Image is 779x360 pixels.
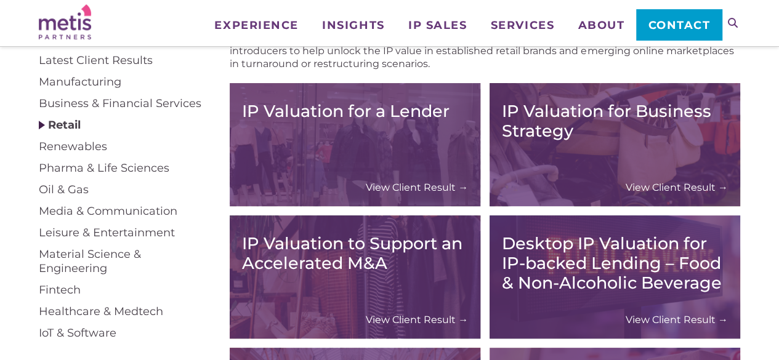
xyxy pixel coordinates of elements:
img: Metis Partners [39,4,91,39]
a: Material Science & Engineering [39,247,141,275]
h3: IP Valuation for Business Strategy [502,102,728,141]
a: View Client Result → [366,181,468,194]
a: View Client Result → [626,181,728,194]
a: Oil & Gas [39,183,89,196]
a: View Client Result → [366,313,468,326]
a: IoT & Software [39,326,116,340]
span: About [578,20,624,31]
span: Services [491,20,554,31]
a: Fintech [39,283,81,297]
h3: IP Valuation to Support an Accelerated M&A [242,234,468,273]
a: Manufacturing [39,75,121,89]
a: Contact [636,9,722,40]
span: Experience [214,20,298,31]
a: Retail [48,118,81,132]
a: Latest Client Results [39,54,153,67]
span: IP Sales [408,20,467,31]
a: Renewables [39,140,107,153]
h3: Desktop IP Valuation for IP-backed Lending – Food & Non-Alcoholic Beverage [502,234,728,293]
h3: IP Valuation for a Lender [242,102,468,121]
a: Pharma & Life Sciences [39,161,169,175]
a: Business & Financial Services [39,97,201,110]
a: Healthcare & Medtech [39,305,163,318]
span: Contact [648,20,711,31]
a: View Client Result → [626,313,728,326]
span: Insights [322,20,384,31]
a: Leisure & Entertainment [39,226,175,239]
a: Media & Communication [39,204,177,218]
